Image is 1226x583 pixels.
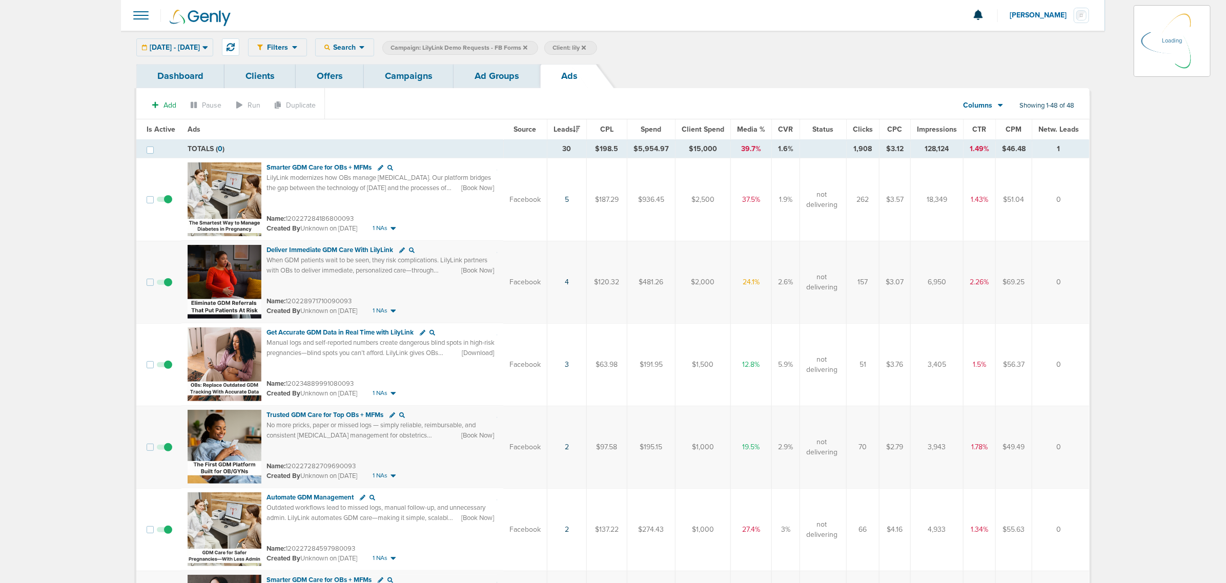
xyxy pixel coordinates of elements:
[772,158,800,241] td: 1.9%
[218,144,222,153] span: 0
[267,554,300,563] span: Created By
[267,389,357,398] small: Unknown on [DATE]
[627,406,676,488] td: $195.15
[188,327,261,401] img: Ad image
[503,406,547,488] td: Facebook
[267,380,285,388] span: Name:
[737,125,765,134] span: Media %
[911,241,964,323] td: 6,950
[267,339,495,377] span: Manual logs and self-reported numbers create dangerous blind spots in high-risk pregnancies—blind...
[1032,158,1090,241] td: 0
[996,406,1032,488] td: $49.49
[847,406,880,488] td: 70
[731,323,772,406] td: 12.8%
[267,493,354,502] span: Automate GDM Management
[1006,125,1022,134] span: CPM
[1032,488,1090,571] td: 0
[676,323,731,406] td: $1,500
[461,431,494,440] span: [Book Now]
[188,410,261,484] img: Ad image
[267,215,285,223] span: Name:
[880,323,911,406] td: $3.76
[454,64,540,88] a: Ad Groups
[1032,241,1090,323] td: 0
[267,462,356,470] small: 120227282709690093
[853,125,873,134] span: Clicks
[1162,35,1182,47] p: Loading
[391,44,527,52] span: Campaign: LilyLink Demo Requests - FB Forms
[911,158,964,241] td: 18,349
[587,241,627,323] td: $120.32
[996,140,1032,158] td: $46.48
[461,513,494,523] span: [Book Now]
[731,406,772,488] td: 19.5%
[964,140,996,158] td: 1.49%
[806,190,837,210] span: not delivering
[964,323,996,406] td: 1.5%
[267,224,357,233] small: Unknown on [DATE]
[553,44,586,52] span: Client: lily
[267,421,476,449] span: No more pricks, paper or missed logs — simply reliable, reimbursable, and consistent [MEDICAL_DAT...
[731,241,772,323] td: 24.1%
[911,140,964,158] td: 128,124
[267,545,285,553] span: Name:
[880,241,911,323] td: $3.07
[267,504,485,532] span: Outdated workflows lead to missed logs, manual follow-up, and unnecessary admin. LilyLink automat...
[1010,12,1074,19] span: [PERSON_NAME]
[136,64,224,88] a: Dashboard
[267,328,414,337] span: Get Accurate GDM Data in Real Time with LilyLink
[164,101,176,110] span: Add
[888,125,903,134] span: CPC
[267,306,357,316] small: Unknown on [DATE]
[917,125,957,134] span: Impressions
[147,98,182,113] button: Add
[503,241,547,323] td: Facebook
[587,406,627,488] td: $97.58
[911,488,964,571] td: 4,933
[806,437,837,457] span: not delivering
[880,406,911,488] td: $2.79
[806,355,837,374] span: not delivering
[373,471,387,480] span: 1 NAs
[503,488,547,571] td: Facebook
[627,488,676,571] td: $274.43
[224,64,296,88] a: Clients
[373,306,387,315] span: 1 NAs
[847,323,880,406] td: 51
[181,140,503,158] td: TOTALS ( )
[188,125,200,134] span: Ads
[806,272,837,292] span: not delivering
[813,125,834,134] span: Status
[847,241,880,323] td: 157
[1032,140,1090,158] td: 1
[973,125,987,134] span: CTR
[627,323,676,406] td: $191.95
[1032,406,1090,488] td: 0
[461,266,494,275] span: [Book Now]
[267,215,354,223] small: 120227284186800093
[267,256,487,295] span: When GDM patients wait to be seen, they risk complications. LilyLink partners with OBs to deliver...
[627,158,676,241] td: $936.45
[880,140,911,158] td: $3.12
[267,389,300,398] span: Created By
[503,158,547,241] td: Facebook
[772,488,800,571] td: 3%
[461,183,494,193] span: [Book Now]
[676,488,731,571] td: $1,000
[627,241,676,323] td: $481.26
[267,545,355,553] small: 120227284597980093
[296,64,364,88] a: Offers
[267,297,285,305] span: Name:
[565,525,569,534] a: 2
[964,488,996,571] td: 1.34%
[996,241,1032,323] td: $69.25
[964,406,996,488] td: 1.78%
[462,348,494,358] span: [Download]
[267,174,491,212] span: LilyLink modernizes how OBs manage [MEDICAL_DATA]. Our platform bridges the gap between the techn...
[676,406,731,488] td: $1,000
[880,158,911,241] td: $3.57
[373,224,387,233] span: 1 NAs
[587,140,627,158] td: $198.5
[267,462,285,470] span: Name:
[964,158,996,241] td: 1.43%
